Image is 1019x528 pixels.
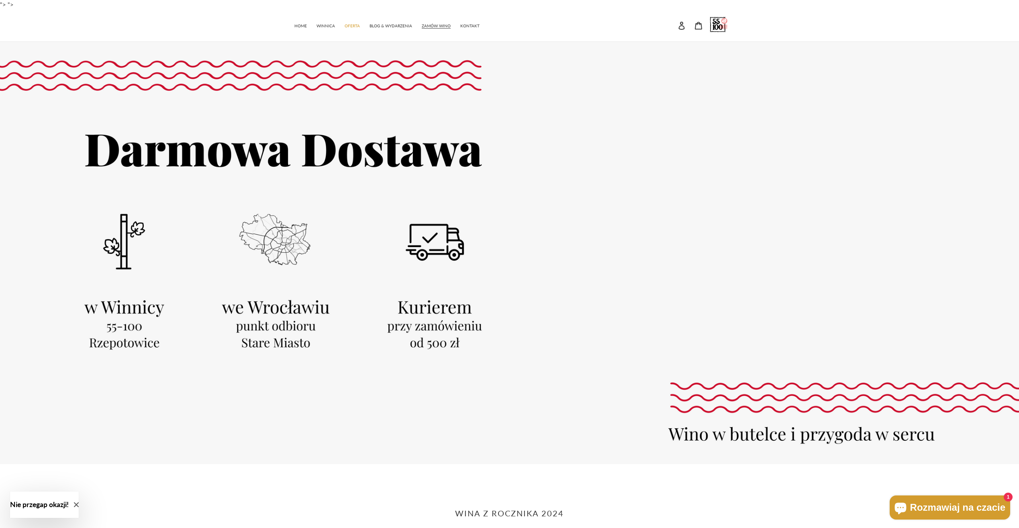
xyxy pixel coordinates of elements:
[887,495,1013,522] inbox-online-store-chat: Czat w sklepie online Shopify
[341,19,364,31] a: OFERTA
[370,23,412,29] span: BLOG & WYDARZENIA
[290,19,311,31] a: HOME
[291,508,729,518] h2: WINA Z ROCZNIKA 2024
[422,23,451,29] span: ZAMÓW WINO
[366,19,416,31] a: BLOG & WYDARZENIA
[460,23,480,29] span: KONTAKT
[456,19,484,31] a: KONTAKT
[345,23,360,29] span: OFERTA
[317,23,335,29] span: WINNICA
[312,19,339,31] a: WINNICA
[294,23,307,29] span: HOME
[418,19,455,31] a: ZAMÓW WINO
